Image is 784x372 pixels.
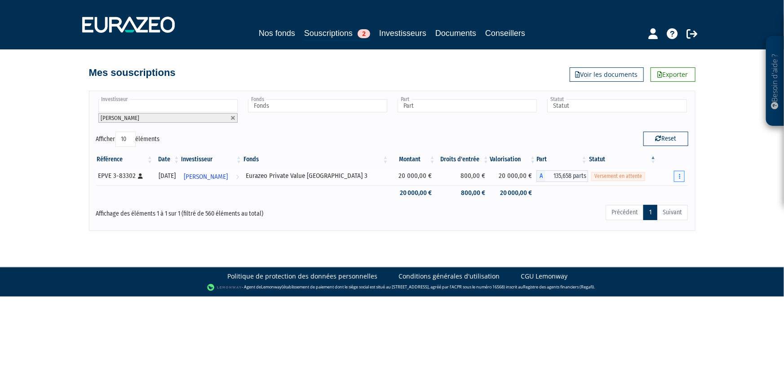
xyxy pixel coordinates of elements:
[523,284,594,290] a: Registre des agents financiers (Regafi)
[98,171,151,181] div: EPVE 3-83302
[436,185,490,201] td: 800,00 €
[101,115,140,121] span: [PERSON_NAME]
[770,41,780,122] p: Besoin d'aide ?
[490,185,536,201] td: 20 000,00 €
[436,167,490,185] td: 800,00 €
[651,67,695,82] a: Exporter
[259,27,295,40] a: Nos fonds
[390,185,436,201] td: 20 000,00 €
[184,168,228,185] span: [PERSON_NAME]
[358,29,370,38] span: 2
[536,152,588,167] th: Part: activer pour trier la colonne par ordre croissant
[236,168,239,185] i: Voir l'investisseur
[154,152,181,167] th: Date: activer pour trier la colonne par ordre croissant
[435,27,476,40] a: Documents
[536,170,545,182] span: A
[643,205,657,220] a: 1
[399,272,500,281] a: Conditions générales d'utilisation
[246,171,386,181] div: Eurazeo Private Value [GEOGRAPHIC_DATA] 3
[115,132,136,147] select: Afficheréléments
[96,204,335,218] div: Affichage des éléments 1 à 1 sur 1 (filtré de 560 éléments au total)
[96,132,160,147] label: Afficher éléments
[643,132,688,146] button: Reset
[82,17,175,33] img: 1732889491-logotype_eurazeo_blanc_rvb.png
[89,67,176,78] h4: Mes souscriptions
[9,283,775,292] div: - Agent de (établissement de paiement dont le siège social est situé au [STREET_ADDRESS], agréé p...
[180,152,243,167] th: Investisseur: activer pour trier la colonne par ordre croissant
[436,152,490,167] th: Droits d'entrée: activer pour trier la colonne par ordre croissant
[228,272,378,281] a: Politique de protection des données personnelles
[157,171,177,181] div: [DATE]
[390,167,436,185] td: 20 000,00 €
[591,172,645,181] span: Versement en attente
[207,283,242,292] img: logo-lemonway.png
[485,27,525,40] a: Conseillers
[536,170,588,182] div: A - Eurazeo Private Value Europe 3
[390,152,436,167] th: Montant: activer pour trier la colonne par ordre croissant
[96,152,154,167] th: Référence : activer pour trier la colonne par ordre croissant
[521,272,568,281] a: CGU Lemonway
[243,152,390,167] th: Fonds: activer pour trier la colonne par ordre croissant
[570,67,644,82] a: Voir les documents
[180,167,243,185] a: [PERSON_NAME]
[545,170,588,182] span: 135,658 parts
[490,152,536,167] th: Valorisation: activer pour trier la colonne par ordre croissant
[490,167,536,185] td: 20 000,00 €
[261,284,282,290] a: Lemonway
[588,152,657,167] th: Statut : activer pour trier la colonne par ordre d&eacute;croissant
[304,27,370,41] a: Souscriptions2
[138,173,143,179] i: [Français] Personne physique
[379,27,426,40] a: Investisseurs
